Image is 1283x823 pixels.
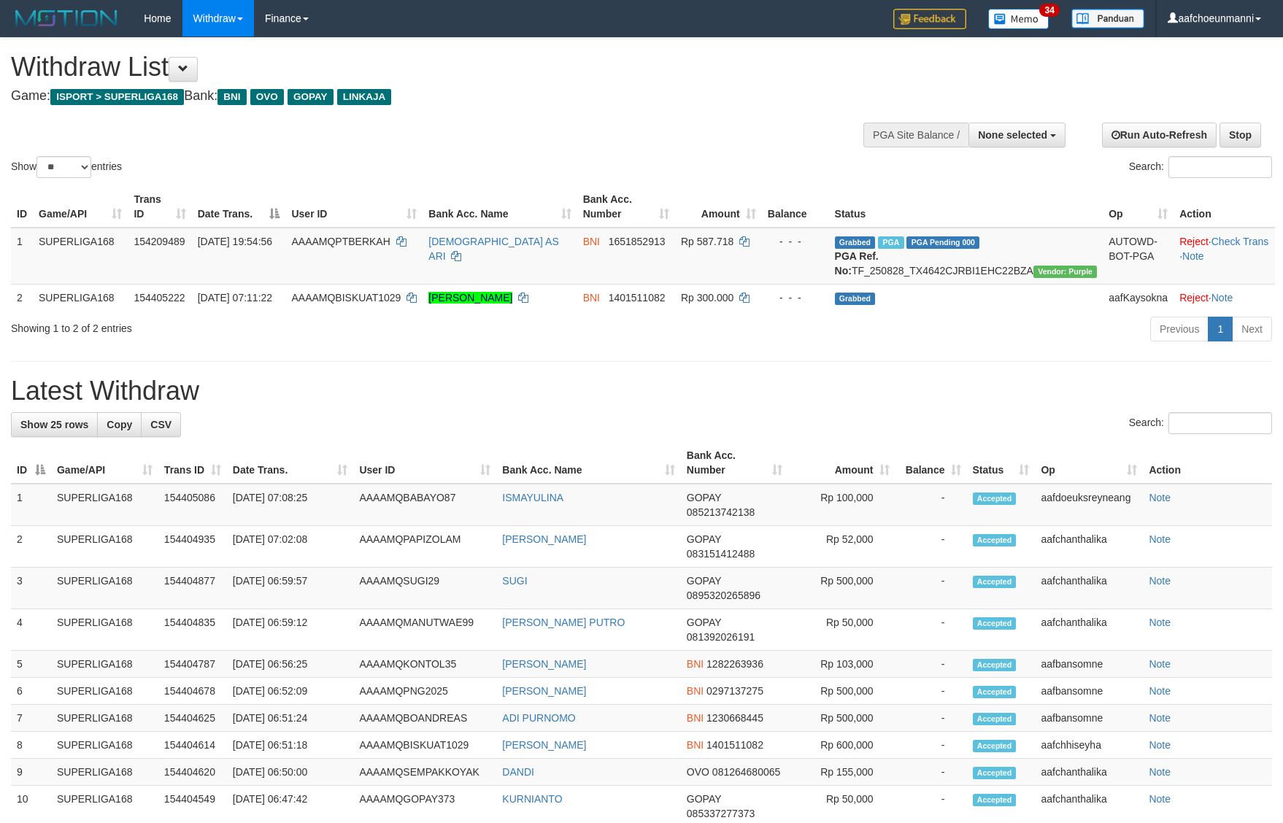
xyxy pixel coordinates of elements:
td: - [895,526,967,568]
td: SUPERLIGA168 [51,651,158,678]
a: Run Auto-Refresh [1102,123,1217,147]
span: BNI [687,712,704,724]
a: Note [1149,766,1171,778]
td: Rp 500,000 [788,568,895,609]
td: SUPERLIGA168 [51,526,158,568]
td: SUPERLIGA168 [33,284,128,311]
label: Search: [1129,412,1272,434]
span: Grabbed [835,293,876,305]
span: BNI [583,236,600,247]
a: Check Trans [1211,236,1269,247]
span: Rp 300.000 [681,292,733,304]
td: SUPERLIGA168 [51,678,158,705]
th: Status: activate to sort column ascending [967,442,1036,484]
span: Copy 0895320265896 to clipboard [687,590,760,601]
td: 5 [11,651,51,678]
td: [DATE] 07:08:25 [227,484,354,526]
span: BNI [687,739,704,751]
span: GOPAY [687,533,721,545]
th: User ID: activate to sort column ascending [285,186,423,228]
span: Copy 085213742138 to clipboard [687,506,755,518]
td: AAAAMQPNG2025 [353,678,496,705]
td: AAAAMQBABAYO87 [353,484,496,526]
td: Rp 500,000 [788,678,895,705]
td: 4 [11,609,51,651]
td: SUPERLIGA168 [51,705,158,732]
th: Bank Acc. Number: activate to sort column ascending [681,442,788,484]
a: CSV [141,412,181,437]
a: ADI PURNOMO [502,712,575,724]
span: 154209489 [134,236,185,247]
th: Balance: activate to sort column ascending [895,442,967,484]
th: Game/API: activate to sort column ascending [51,442,158,484]
td: Rp 600,000 [788,732,895,759]
td: AAAAMQKONTOL35 [353,651,496,678]
td: [DATE] 06:59:57 [227,568,354,609]
td: 1 [11,228,33,285]
td: 154404935 [158,526,227,568]
a: [DEMOGRAPHIC_DATA] AS ARI [428,236,558,262]
span: Copy 083151412488 to clipboard [687,548,755,560]
a: Note [1149,685,1171,697]
span: Copy 1282263936 to clipboard [706,658,763,670]
label: Show entries [11,156,122,178]
span: None selected [978,129,1047,141]
th: ID [11,186,33,228]
td: aafchhiseyha [1035,732,1143,759]
td: [DATE] 07:02:08 [227,526,354,568]
th: Op: activate to sort column ascending [1103,186,1174,228]
th: Bank Acc. Name: activate to sort column ascending [496,442,680,484]
a: Note [1149,658,1171,670]
a: Show 25 rows [11,412,98,437]
span: BNI [583,292,600,304]
span: Copy 1401511082 to clipboard [706,739,763,751]
div: Showing 1 to 2 of 2 entries [11,315,524,336]
th: Op: activate to sort column ascending [1035,442,1143,484]
span: GOPAY [687,793,721,805]
span: GOPAY [687,492,721,503]
a: [PERSON_NAME] [428,292,512,304]
td: - [895,678,967,705]
span: Copy 1651852913 to clipboard [609,236,666,247]
td: 154405086 [158,484,227,526]
td: aafKaysokna [1103,284,1174,311]
td: AAAAMQSUGI29 [353,568,496,609]
span: OVO [687,766,709,778]
td: 154404625 [158,705,227,732]
a: Note [1149,712,1171,724]
span: Vendor URL: https://trx4.1velocity.biz [1033,266,1097,278]
a: Note [1182,250,1204,262]
a: Stop [1220,123,1261,147]
span: Accepted [973,686,1017,698]
td: SUPERLIGA168 [51,484,158,526]
span: Copy 081264680065 to clipboard [712,766,780,778]
span: [DATE] 07:11:22 [198,292,272,304]
td: aafchanthalika [1035,609,1143,651]
a: Note [1149,575,1171,587]
th: Bank Acc. Name: activate to sort column ascending [423,186,577,228]
td: 8 [11,732,51,759]
td: 154404678 [158,678,227,705]
span: Copy 0297137275 to clipboard [706,685,763,697]
span: Accepted [973,534,1017,546]
img: panduan.png [1071,9,1144,28]
td: AUTOWD-BOT-PGA [1103,228,1174,285]
div: - - - [768,234,823,249]
td: 154404787 [158,651,227,678]
h1: Withdraw List [11,53,841,82]
td: aafbansomne [1035,678,1143,705]
td: · · [1174,228,1275,285]
td: 3 [11,568,51,609]
td: [DATE] 06:56:25 [227,651,354,678]
span: Rp 587.718 [681,236,733,247]
td: Rp 50,000 [788,609,895,651]
span: AAAAMQBISKUAT1029 [291,292,401,304]
input: Search: [1168,156,1272,178]
span: Copy 085337277373 to clipboard [687,808,755,819]
span: BNI [217,89,246,105]
span: Copy 081392026191 to clipboard [687,631,755,643]
td: - [895,568,967,609]
th: Game/API: activate to sort column ascending [33,186,128,228]
a: Next [1232,317,1272,341]
td: Rp 500,000 [788,705,895,732]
